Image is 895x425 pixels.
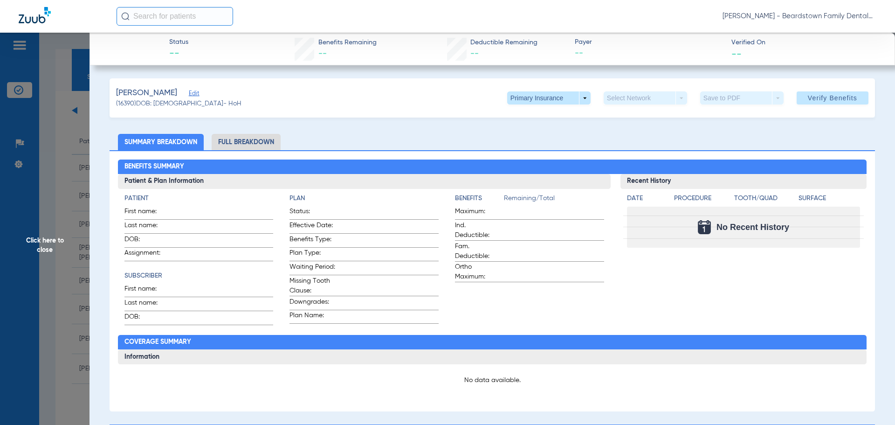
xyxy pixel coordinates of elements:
span: Edit [189,90,197,99]
span: [PERSON_NAME] [116,87,177,99]
span: -- [318,49,327,58]
span: First name: [124,284,170,297]
app-breakdown-title: Benefits [455,194,504,207]
h2: Coverage Summary [118,335,867,350]
li: Summary Breakdown [118,134,204,150]
span: -- [169,48,188,61]
span: First name: [124,207,170,219]
h3: Information [118,349,867,364]
span: [PERSON_NAME] - Beardstown Family Dental [723,12,876,21]
span: Payer [575,37,723,47]
app-breakdown-title: Surface [799,194,860,207]
span: Plan Type: [289,248,335,261]
h4: Procedure [674,194,731,203]
h4: Patient [124,194,274,203]
span: Fam. Deductible: [455,242,501,261]
span: Remaining/Total [504,194,604,207]
span: Maximum: [455,207,501,219]
button: Primary Insurance [507,91,591,105]
app-breakdown-title: Procedure [674,194,731,207]
p: No data available. [124,376,861,385]
h4: Date [627,194,666,203]
li: Full Breakdown [212,134,281,150]
span: Assignment: [124,248,170,261]
input: Search for patients [117,7,233,26]
img: Zuub Logo [19,7,51,23]
span: -- [575,48,723,59]
h4: Surface [799,194,860,203]
span: Deductible Remaining [470,38,537,48]
span: Benefits Type: [289,235,335,247]
img: Search Icon [121,12,130,21]
app-breakdown-title: Tooth/Quad [734,194,796,207]
app-breakdown-title: Date [627,194,666,207]
span: Downgrades: [289,297,335,310]
span: Status: [289,207,335,219]
span: DOB: [124,312,170,325]
h4: Plan [289,194,439,203]
span: Status [169,37,188,47]
span: Ind. Deductible: [455,221,501,240]
h4: Benefits [455,194,504,203]
span: Verified On [731,38,880,48]
img: Calendar [698,220,711,234]
h3: Patient & Plan Information [118,174,611,189]
span: Effective Date: [289,221,335,233]
h3: Recent History [620,174,867,189]
span: Last name: [124,298,170,311]
span: No Recent History [716,223,789,232]
h2: Benefits Summary [118,160,867,174]
span: Benefits Remaining [318,38,377,48]
h4: Tooth/Quad [734,194,796,203]
span: Plan Name: [289,311,335,323]
span: (16390) DOB: [DEMOGRAPHIC_DATA] - HoH [116,99,241,109]
button: Verify Benefits [797,91,868,105]
span: Missing Tooth Clause: [289,276,335,296]
span: Waiting Period: [289,262,335,275]
span: Last name: [124,221,170,233]
span: Ortho Maximum: [455,262,501,282]
span: -- [731,49,742,58]
span: Verify Benefits [808,94,857,102]
h4: Subscriber [124,271,274,281]
span: DOB: [124,235,170,247]
span: -- [470,49,479,58]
